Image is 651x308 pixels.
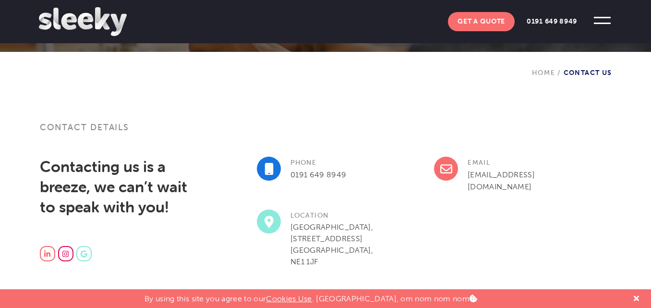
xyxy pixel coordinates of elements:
[468,170,535,191] a: [EMAIL_ADDRESS][DOMAIN_NAME]
[145,289,477,303] p: By using this site you agree to our . [GEOGRAPHIC_DATA], om nom nom nom
[40,122,611,145] h3: Contact details
[434,157,593,169] h3: Email
[257,209,416,222] h3: Location
[257,157,416,169] h3: Phone
[290,170,346,179] a: 0191 649 8949
[44,250,50,258] img: linkedin-in.svg
[532,69,555,77] a: Home
[62,250,69,258] img: instagram.svg
[265,216,274,228] img: location-dot-solid.svg
[81,250,87,258] img: google.svg
[40,157,200,217] h2: Contacting us is a breeze, we can’t wait to speak with you!
[39,7,126,36] img: Sleeky Web Design Newcastle
[265,163,274,175] img: mobile-solid.svg
[448,12,515,31] a: Get A Quote
[555,69,563,77] span: /
[517,12,587,31] a: 0191 649 8949
[266,294,312,303] a: Cookies Use
[440,163,452,175] img: envelope-regular.svg
[532,52,612,77] div: Contact Us
[257,222,416,268] p: [GEOGRAPHIC_DATA], [STREET_ADDRESS] [GEOGRAPHIC_DATA], NE1 1JF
